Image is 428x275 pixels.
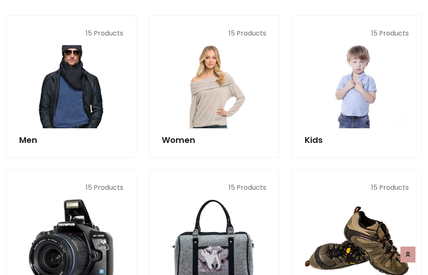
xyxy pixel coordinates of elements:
[19,183,123,193] p: 15 Products
[162,135,266,145] h5: Women
[305,28,409,38] p: 15 Products
[305,135,409,145] h5: Kids
[162,183,266,193] p: 15 Products
[19,135,123,145] h5: Men
[19,28,123,38] p: 15 Products
[305,183,409,193] p: 15 Products
[162,28,266,38] p: 15 Products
